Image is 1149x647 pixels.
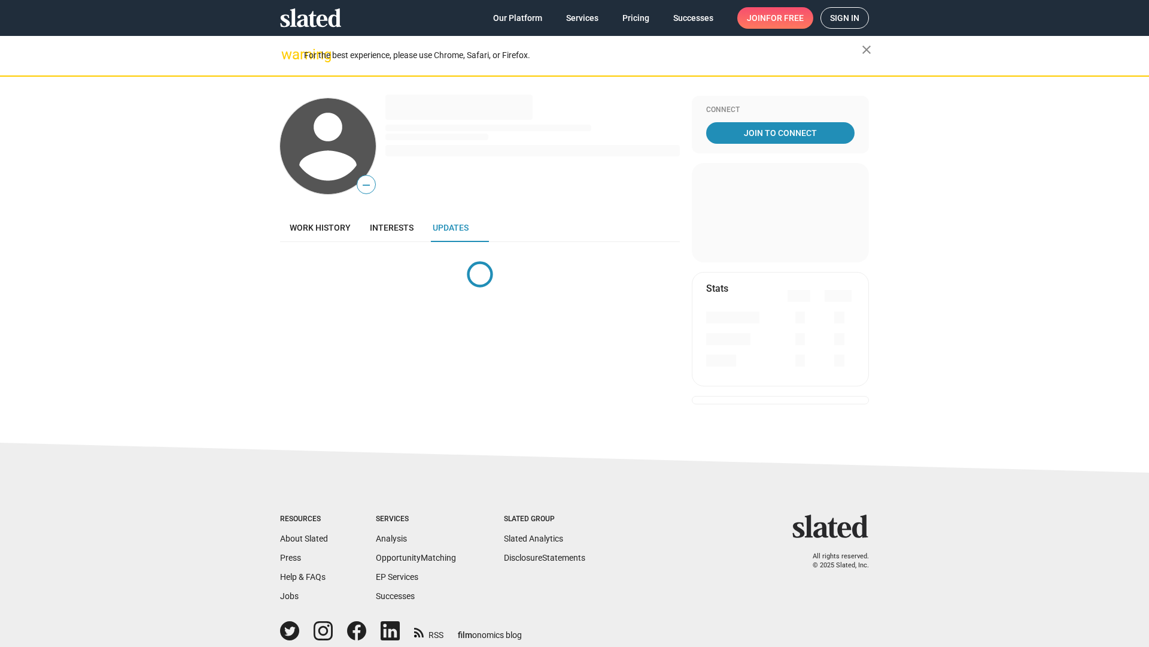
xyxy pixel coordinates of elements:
span: for free [766,7,804,29]
a: Successes [376,591,415,601]
a: RSS [414,622,443,641]
a: OpportunityMatching [376,553,456,563]
div: Slated Group [504,515,585,524]
span: Pricing [622,7,649,29]
span: Join [747,7,804,29]
a: Work history [280,213,360,242]
a: Updates [423,213,478,242]
mat-card-title: Stats [706,282,728,295]
a: Our Platform [484,7,552,29]
a: Sign in [820,7,869,29]
mat-icon: warning [281,47,296,62]
span: Join To Connect [709,122,852,144]
a: Join To Connect [706,122,855,144]
a: DisclosureStatements [504,553,585,563]
span: Updates [433,223,469,232]
a: Help & FAQs [280,572,326,582]
span: film [458,630,472,640]
span: Interests [370,223,414,232]
div: For the best experience, please use Chrome, Safari, or Firefox. [304,47,862,64]
mat-icon: close [859,43,874,57]
a: Press [280,553,301,563]
div: Connect [706,105,855,115]
a: Services [557,7,608,29]
a: Slated Analytics [504,534,563,543]
div: Resources [280,515,328,524]
span: — [357,177,375,193]
a: Pricing [613,7,659,29]
a: EP Services [376,572,418,582]
a: filmonomics blog [458,620,522,641]
a: Joinfor free [737,7,813,29]
span: Work history [290,223,351,232]
a: Jobs [280,591,299,601]
span: Sign in [830,8,859,28]
span: Successes [673,7,713,29]
p: All rights reserved. © 2025 Slated, Inc. [800,552,869,570]
a: Interests [360,213,423,242]
a: Analysis [376,534,407,543]
a: Successes [664,7,723,29]
div: Services [376,515,456,524]
a: About Slated [280,534,328,543]
span: Our Platform [493,7,542,29]
span: Services [566,7,598,29]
